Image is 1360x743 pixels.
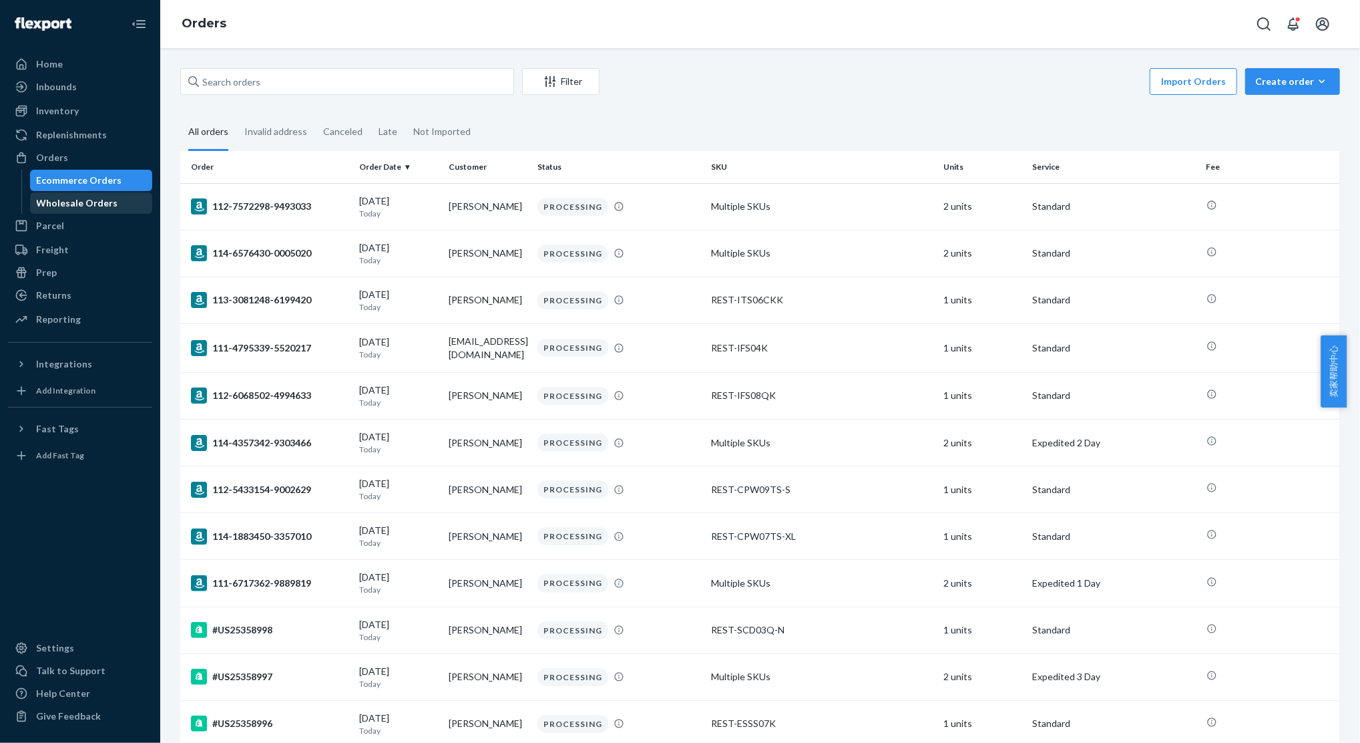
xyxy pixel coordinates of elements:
[191,245,349,261] div: 114-6576430-0005020
[360,349,438,360] p: Today
[1201,151,1340,183] th: Fee
[8,418,152,440] button: Fast Tags
[37,174,122,187] div: Ecommerce Orders
[1032,577,1196,590] p: Expedited 1 Day
[191,388,349,404] div: 112-6068502-4994633
[938,513,1027,560] td: 1 units
[537,387,608,405] div: PROCESSING
[1251,11,1277,37] button: Open Search Box
[938,653,1027,700] td: 2 units
[1280,11,1307,37] button: Open notifications
[537,621,608,639] div: PROCESSING
[413,114,471,149] div: Not Imported
[8,147,152,168] a: Orders
[8,309,152,330] a: Reporting
[537,668,608,686] div: PROCESSING
[938,151,1027,183] th: Units
[532,151,706,183] th: Status
[938,183,1027,230] td: 2 units
[191,292,349,308] div: 113-3081248-6199420
[360,477,438,502] div: [DATE]
[360,571,438,595] div: [DATE]
[36,710,101,723] div: Give Feedback
[360,255,438,266] p: Today
[36,289,71,302] div: Returns
[449,161,527,172] div: Customer
[1032,717,1196,730] p: Standard
[8,706,152,727] button: Give Feedback
[8,100,152,122] a: Inventory
[191,482,349,498] div: 112-5433154-9002629
[36,450,84,461] div: Add Fast Tag
[191,716,349,732] div: #US25358996
[360,194,438,219] div: [DATE]
[360,584,438,595] p: Today
[938,277,1027,323] td: 1 units
[1032,247,1196,260] p: Standard
[1032,389,1196,402] p: Standard
[191,198,349,214] div: 112-7572298-9493033
[711,623,932,637] div: REST-SCD03Q-N
[36,664,105,678] div: Talk to Support
[537,715,608,733] div: PROCESSING
[8,660,152,682] a: Talk to Support
[8,262,152,283] a: Prep
[360,397,438,408] p: Today
[706,151,937,183] th: SKU
[360,524,438,549] div: [DATE]
[1255,75,1330,88] div: Create order
[360,725,438,736] p: Today
[537,434,608,452] div: PROCESSING
[443,607,532,653] td: [PERSON_NAME]
[1032,623,1196,637] p: Standard
[360,678,438,690] p: Today
[537,480,608,498] div: PROCESSING
[180,68,514,95] input: Search orders
[36,385,95,396] div: Add Integration
[443,560,532,607] td: [PERSON_NAME]
[1321,335,1347,408] span: 卖家帮助中心
[523,75,599,88] div: Filter
[711,341,932,355] div: REST-IFS04K
[1032,200,1196,213] p: Standard
[360,288,438,313] div: [DATE]
[244,114,307,149] div: Invalid address
[188,114,228,151] div: All orders
[537,574,608,592] div: PROCESSING
[711,530,932,543] div: REST-CPW07TS-XL
[360,444,438,455] p: Today
[36,219,64,233] div: Parcel
[360,490,438,502] p: Today
[36,422,79,436] div: Fast Tags
[537,527,608,545] div: PROCESSING
[1032,436,1196,450] p: Expedited 2 Day
[711,389,932,402] div: REST-IFS08QK
[8,239,152,261] a: Freight
[360,301,438,313] p: Today
[36,357,92,371] div: Integrations
[1245,68,1340,95] button: Create order
[938,230,1027,277] td: 2 units
[1309,11,1336,37] button: Open account menu
[1150,68,1237,95] button: Import Orders
[8,380,152,402] a: Add Integration
[360,241,438,266] div: [DATE]
[537,291,608,309] div: PROCESSING
[1032,341,1196,355] p: Standard
[360,631,438,643] p: Today
[706,420,937,466] td: Multiple SKUs
[706,230,937,277] td: Multiple SKUs
[182,16,226,31] a: Orders
[36,641,74,655] div: Settings
[360,384,438,408] div: [DATE]
[8,683,152,704] a: Help Center
[522,68,600,95] button: Filter
[323,114,363,149] div: Canceled
[706,560,937,607] td: Multiple SKUs
[8,76,152,98] a: Inbounds
[8,285,152,306] a: Returns
[191,529,349,545] div: 114-1883450-3357010
[36,313,81,326] div: Reporting
[360,665,438,690] div: [DATE]
[938,560,1027,607] td: 2 units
